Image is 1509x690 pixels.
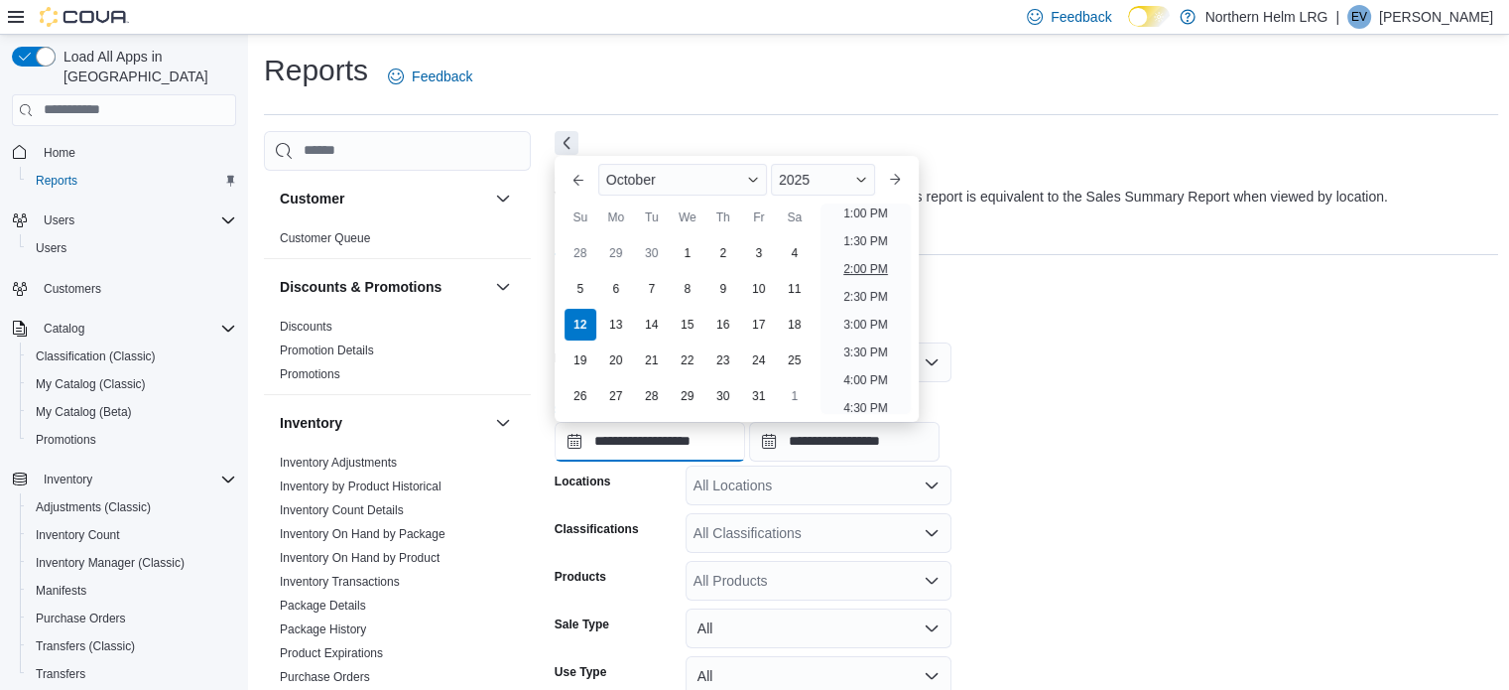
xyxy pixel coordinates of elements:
[779,309,811,341] div: day-18
[686,609,951,648] button: All
[600,309,632,341] div: day-13
[36,276,236,301] span: Customers
[280,670,370,684] a: Purchase Orders
[779,273,811,305] div: day-11
[280,550,440,566] span: Inventory On Hand by Product
[565,237,596,269] div: day-28
[835,202,896,225] li: 1:00 PM
[20,549,244,577] button: Inventory Manager (Classic)
[28,579,94,603] a: Manifests
[743,237,775,269] div: day-3
[20,493,244,521] button: Adjustments (Classic)
[28,579,236,603] span: Manifests
[555,664,606,680] label: Use Type
[672,380,703,412] div: day-29
[636,345,668,376] div: day-21
[280,367,340,381] a: Promotions
[280,645,383,661] span: Product Expirations
[672,345,703,376] div: day-22
[36,208,82,232] button: Users
[20,632,244,660] button: Transfers (Classic)
[280,575,400,589] a: Inventory Transactions
[1205,5,1328,29] p: Northern Helm LRG
[555,422,745,462] input: Press the down key to enter a popover containing a calendar. Press the escape key to close the po...
[924,525,940,541] button: Open list of options
[280,598,366,614] span: Package Details
[598,164,767,196] div: Button. Open the month selector. October is currently selected.
[36,240,66,256] span: Users
[636,237,668,269] div: day-30
[36,638,135,654] span: Transfers (Classic)
[20,234,244,262] button: Users
[636,202,668,233] div: Tu
[565,380,596,412] div: day-26
[672,309,703,341] div: day-15
[280,574,400,590] span: Inventory Transactions
[36,317,92,341] button: Catalog
[36,208,236,232] span: Users
[36,277,109,301] a: Customers
[555,617,609,632] label: Sale Type
[20,426,244,454] button: Promotions
[36,376,146,392] span: My Catalog (Classic)
[600,273,632,305] div: day-6
[264,226,531,258] div: Customer
[779,237,811,269] div: day-4
[4,207,244,234] button: Users
[779,172,810,188] span: 2025
[280,320,332,334] a: Discounts
[28,551,192,575] a: Inventory Manager (Classic)
[555,474,611,489] label: Locations
[1347,5,1371,29] div: Emily Vizza
[636,309,668,341] div: day-14
[707,237,739,269] div: day-2
[779,202,811,233] div: Sa
[563,235,813,414] div: October, 2025
[491,411,515,435] button: Inventory
[36,499,151,515] span: Adjustments (Classic)
[36,611,126,626] span: Purchase Orders
[28,372,154,396] a: My Catalog (Classic)
[36,527,120,543] span: Inventory Count
[40,7,129,27] img: Cova
[280,366,340,382] span: Promotions
[565,309,596,341] div: day-12
[36,141,83,165] a: Home
[280,526,445,542] span: Inventory On Hand by Package
[264,51,368,90] h1: Reports
[600,202,632,233] div: Mo
[28,400,236,424] span: My Catalog (Beta)
[280,344,374,357] a: Promotion Details
[743,202,775,233] div: Fr
[491,187,515,210] button: Customer
[743,380,775,412] div: day-31
[280,230,370,246] span: Customer Queue
[280,479,441,494] span: Inventory by Product Historical
[280,231,370,245] a: Customer Queue
[707,380,739,412] div: day-30
[28,345,236,368] span: Classification (Classic)
[56,47,236,86] span: Load All Apps in [GEOGRAPHIC_DATA]
[707,273,739,305] div: day-9
[44,281,101,297] span: Customers
[835,313,896,337] li: 3:00 PM
[280,277,441,297] h3: Discounts & Promotions
[491,275,515,299] button: Discounts & Promotions
[44,145,75,161] span: Home
[20,521,244,549] button: Inventory Count
[835,285,896,309] li: 2:30 PM
[20,660,244,688] button: Transfers
[555,569,606,585] label: Products
[672,237,703,269] div: day-1
[4,274,244,303] button: Customers
[44,472,92,487] span: Inventory
[36,468,100,491] button: Inventory
[1128,6,1170,27] input: Dark Mode
[280,343,374,358] span: Promotion Details
[28,607,134,630] a: Purchase Orders
[36,140,236,165] span: Home
[555,131,578,155] button: Next
[600,237,632,269] div: day-29
[1335,5,1339,29] p: |
[835,341,896,364] li: 3:30 PM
